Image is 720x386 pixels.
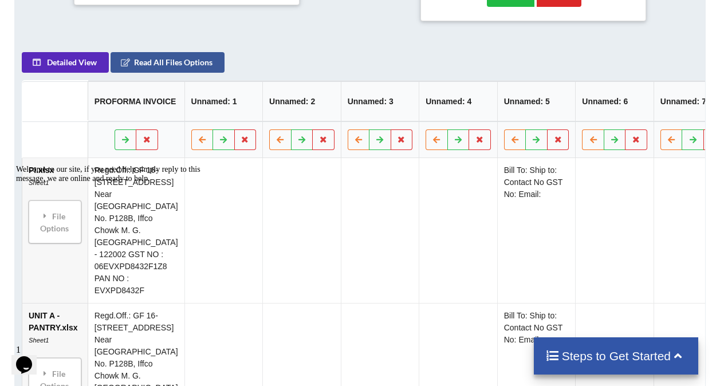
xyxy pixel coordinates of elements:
[5,5,189,22] span: Welcome to our site, if you need help simply reply to this message, we are online and ready to help.
[111,52,225,73] button: Read All Files Options
[575,81,654,121] th: Unnamed: 6
[29,337,49,344] i: Sheet1
[497,81,576,121] th: Unnamed: 5
[419,81,497,121] th: Unnamed: 4
[497,158,576,303] td: Bill To: Ship to: Contact No GST No: Email:
[5,5,211,23] div: Welcome to our site, if you need help simply reply to this message, we are online and ready to help.
[262,81,341,121] th: Unnamed: 2
[341,81,419,121] th: Unnamed: 3
[11,340,48,375] iframe: chat widget
[22,158,88,303] td: PI.xlsx
[88,81,184,121] th: PROFORMA INVOICE
[545,349,687,363] h4: Steps to Get Started
[88,158,184,303] td: Regd.Off.: GF 16-[STREET_ADDRESS] Near [GEOGRAPHIC_DATA] No. P128B, Iffco Chowk M. G. [GEOGRAPHIC...
[11,160,218,334] iframe: chat widget
[184,81,263,121] th: Unnamed: 1
[22,52,109,73] button: Detailed View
